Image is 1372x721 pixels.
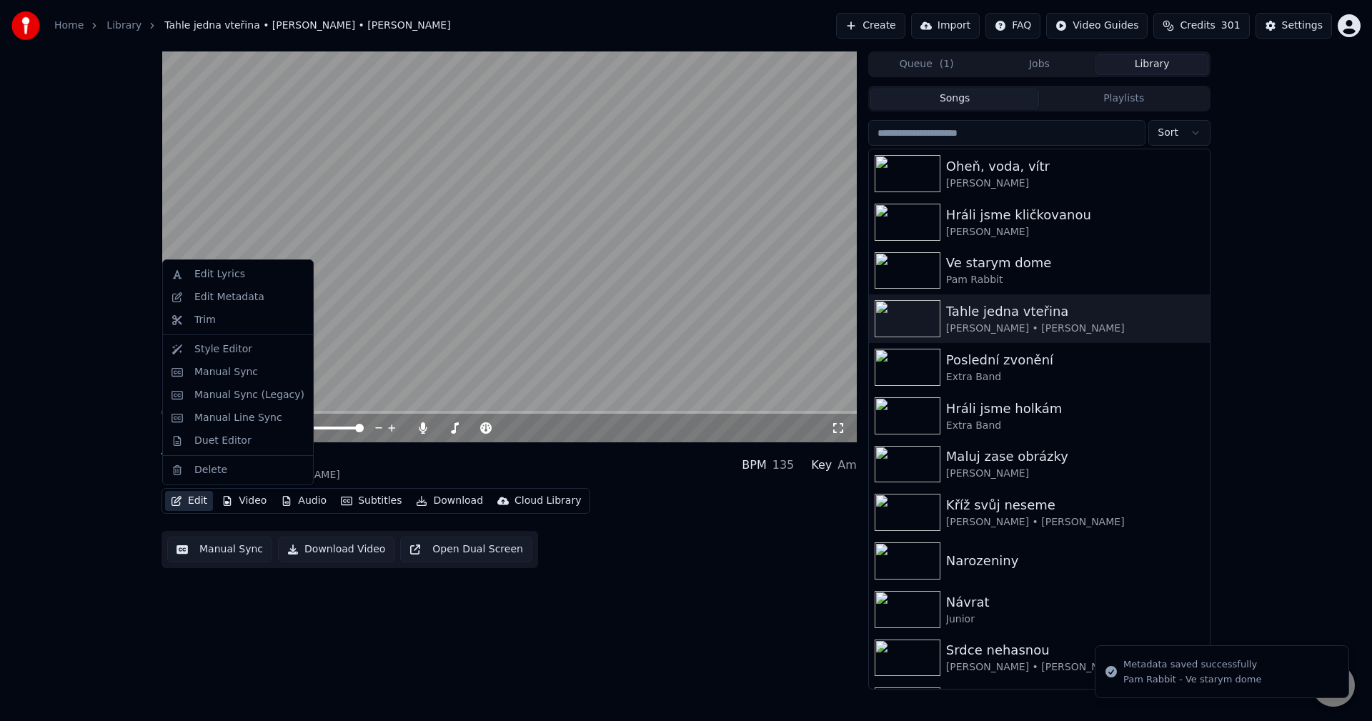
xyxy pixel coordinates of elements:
div: Edit Metadata [194,290,264,304]
div: Edit Lyrics [194,267,245,282]
div: Manual Line Sync [194,411,282,425]
div: Duet Editor [194,434,252,448]
button: Open Dual Screen [400,537,532,562]
button: Download [410,491,489,511]
div: Maluj zase obrázky [946,447,1204,467]
span: 301 [1221,19,1241,33]
div: Trim [194,313,216,327]
button: Songs [870,89,1040,109]
div: Style Editor [194,342,252,357]
div: Pam Rabbit - Ve starym dome [1123,673,1261,686]
button: Jobs [983,54,1096,75]
div: [PERSON_NAME] • [PERSON_NAME] [946,515,1204,529]
button: Audio [275,491,332,511]
div: Kříž svůj neseme [946,495,1204,515]
div: [PERSON_NAME] • [PERSON_NAME] [946,660,1204,675]
button: Library [1095,54,1208,75]
div: Hráli jsme kličkovanou [946,205,1204,225]
div: Junior [946,612,1204,627]
div: Poslední zvonění [946,350,1204,370]
a: Library [106,19,141,33]
div: Pam Rabbit [946,273,1204,287]
span: Credits [1180,19,1215,33]
button: Subtitles [335,491,407,511]
div: Narozeniny [946,551,1204,571]
div: Oheň, voda, vítr [946,156,1204,176]
div: [PERSON_NAME] [946,467,1204,481]
div: Settings [1282,19,1323,33]
div: Cloud Library [514,494,581,508]
button: Video [216,491,272,511]
button: Edit [165,491,213,511]
a: Home [54,19,84,33]
div: Am [837,457,857,474]
div: Delete [194,463,227,477]
nav: breadcrumb [54,19,451,33]
div: Metadata saved successfully [1123,657,1261,672]
button: Settings [1256,13,1332,39]
button: Credits301 [1153,13,1249,39]
button: Download Video [278,537,394,562]
div: Hráli jsme holkám [946,399,1204,419]
div: Manual Sync [194,365,258,379]
div: [PERSON_NAME] • [PERSON_NAME] [161,468,340,482]
button: Queue [870,54,983,75]
div: Tahle jedna vteřina [161,448,340,468]
div: Extra Band [946,419,1204,433]
div: Srdce nehasnou [946,640,1204,660]
div: [PERSON_NAME] • [PERSON_NAME] [946,322,1204,336]
div: 135 [772,457,795,474]
div: Manual Sync (Legacy) [194,388,304,402]
div: Tahle jedna vteřina [946,302,1204,322]
span: Tahle jedna vteřina • [PERSON_NAME] • [PERSON_NAME] [164,19,450,33]
button: Create [836,13,905,39]
div: Extra Band [946,370,1204,384]
button: FAQ [985,13,1040,39]
div: [PERSON_NAME] [946,176,1204,191]
img: youka [11,11,40,40]
button: Video Guides [1046,13,1148,39]
button: Import [911,13,980,39]
span: ( 1 ) [940,57,954,71]
div: [PERSON_NAME] [946,225,1204,239]
button: Playlists [1039,89,1208,109]
div: Ve starym dome [946,253,1204,273]
span: Sort [1158,126,1178,140]
button: Manual Sync [167,537,272,562]
div: Návrat [946,592,1204,612]
div: BPM [742,457,766,474]
div: Key [811,457,832,474]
